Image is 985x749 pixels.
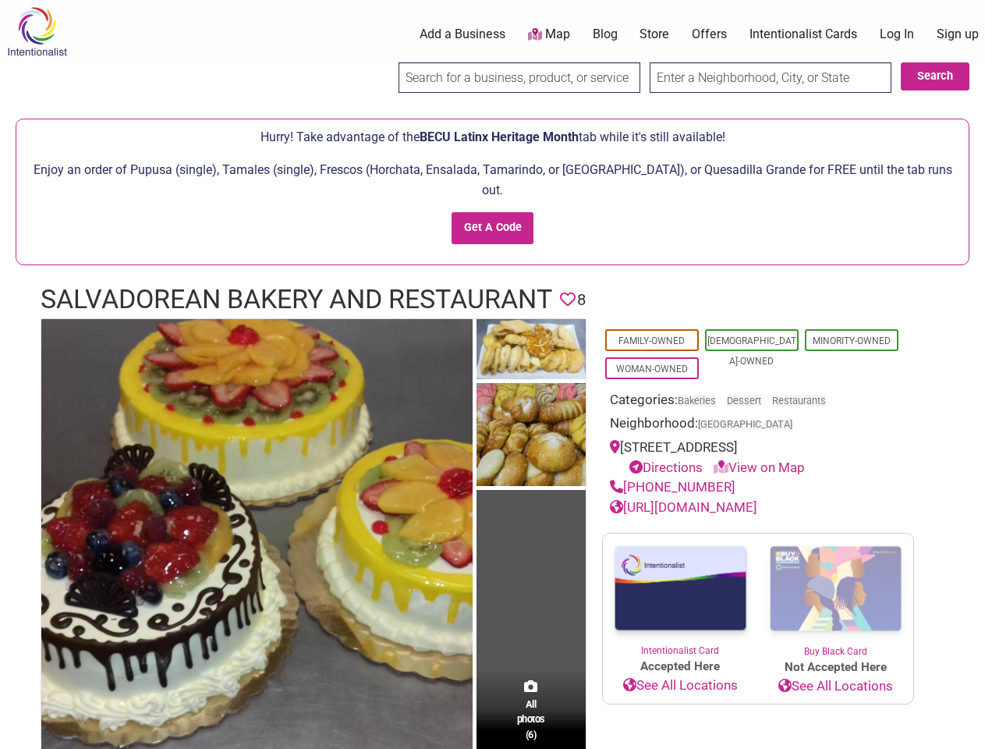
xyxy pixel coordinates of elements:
a: [DEMOGRAPHIC_DATA]-Owned [707,335,796,367]
a: See All Locations [603,676,758,696]
div: Neighborhood: [610,414,906,438]
h1: Salvadorean Bakery and Restaurant [41,281,552,318]
a: Intentionalist Cards [749,26,857,43]
span: Not Accepted Here [758,658,913,676]
a: View on Map [714,460,805,475]
div: [STREET_ADDRESS] [610,438,906,477]
a: Add a Business [420,26,505,43]
a: Blog [593,26,618,43]
span: BECU Latinx Heritage Month [420,130,579,144]
button: Search [901,62,969,91]
a: Buy Black Card [758,534,913,658]
a: See All Locations [758,676,913,697]
a: Directions [629,460,703,475]
a: Family-Owned [618,335,685,346]
span: [GEOGRAPHIC_DATA] [698,420,792,430]
p: Hurry! Take advantage of the tab while it's still available! [24,127,961,147]
a: Bakeries [678,395,716,406]
input: Search for a business, product, or service [399,62,640,93]
input: Enter a Neighborhood, City, or State [650,62,891,93]
a: Offers [692,26,727,43]
a: Map [528,26,570,44]
a: Minority-Owned [813,335,891,346]
a: Restaurants [772,395,826,406]
a: Dessert [727,395,761,406]
span: 8 [577,288,586,312]
a: Woman-Owned [616,364,688,374]
input: Get A Code [452,212,533,244]
a: Log In [880,26,914,43]
img: Intentionalist Card [603,534,758,644]
a: Store [640,26,669,43]
span: Accepted Here [603,658,758,676]
div: Categories: [610,390,906,414]
p: Enjoy an order of Pupusa (single), Tamales (single), Frescos (Horchata, Ensalada, Tamarindo, or [... [24,160,961,200]
a: Intentionalist Card [603,534,758,658]
span: All photos (6) [517,697,545,741]
a: [URL][DOMAIN_NAME] [610,499,757,515]
a: [PHONE_NUMBER] [610,479,735,495]
span: You must be logged in to save favorites. [560,288,576,312]
img: Buy Black Card [758,534,913,644]
a: Sign up [937,26,979,43]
